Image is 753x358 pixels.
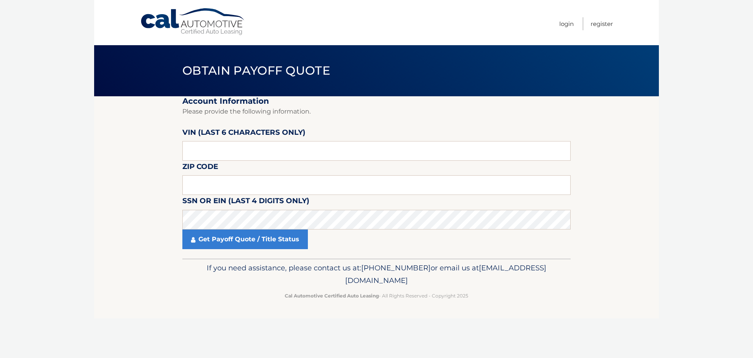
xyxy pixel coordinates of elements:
a: Get Payoff Quote / Title Status [182,229,308,249]
strong: Cal Automotive Certified Auto Leasing [285,293,379,299]
a: Login [559,17,574,30]
label: VIN (last 6 characters only) [182,127,306,141]
label: SSN or EIN (last 4 digits only) [182,195,309,209]
span: [PHONE_NUMBER] [361,263,431,272]
p: If you need assistance, please contact us at: or email us at [187,262,566,287]
h2: Account Information [182,96,571,106]
label: Zip Code [182,161,218,175]
a: Register [591,17,613,30]
span: Obtain Payoff Quote [182,63,330,78]
p: - All Rights Reserved - Copyright 2025 [187,292,566,300]
a: Cal Automotive [140,8,246,36]
p: Please provide the following information. [182,106,571,117]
